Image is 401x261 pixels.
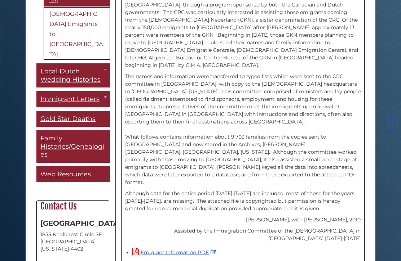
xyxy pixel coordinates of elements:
a: [DEMOGRAPHIC_DATA] Emigrants to [GEOGRAPHIC_DATA] [44,8,110,60]
span: Immigrant Letters [40,95,100,103]
a: Family Histories/Genealogies [36,131,110,163]
a: Immigrant Letters [36,91,110,108]
span: Web Resources [40,170,91,178]
span: Family Histories/Genealogies [40,135,104,159]
a: Emigrant Information PDF [132,249,217,256]
span: Local Dutch Wedding Histories [40,68,101,84]
a: Gold Star Deaths [36,111,110,127]
p: The names and information were transferred to typed lists which were sent to the CRC committee in... [125,73,361,186]
address: 1855 Knollcrest Circle SE [GEOGRAPHIC_DATA][US_STATE]-4402 [40,231,105,253]
a: Back to Top [386,120,399,127]
h2: Contact Us [37,201,109,212]
p: Assisted by the Immigration Committee of the [DEMOGRAPHIC_DATA] in [GEOGRAPHIC_DATA] [DATE]-[DATE] [125,228,361,243]
p: [PERSON_NAME], with [PERSON_NAME], 2010 [125,216,361,224]
span: Gold Star Deaths [40,115,96,123]
a: Local Dutch Wedding Histories [36,64,110,88]
p: Although data for the entire period [DATE]-[DATE] are included, most of those for the years, [DAT... [125,190,361,213]
strong: [GEOGRAPHIC_DATA] [40,219,121,228]
a: Web Resources [36,166,110,183]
